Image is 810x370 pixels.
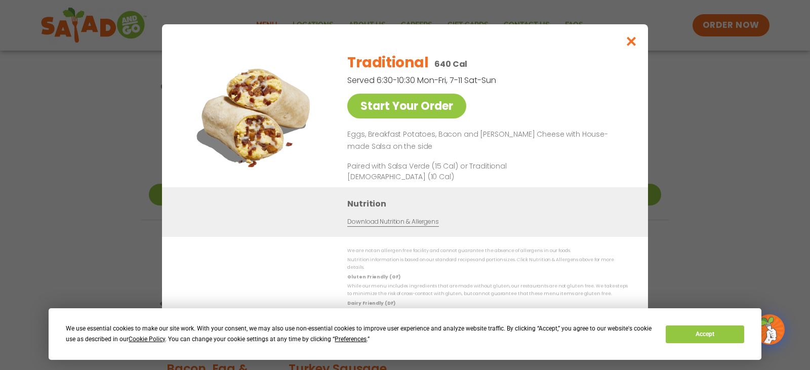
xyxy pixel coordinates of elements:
img: Featured product photo for Traditional [185,45,327,187]
div: Cookie Consent Prompt [49,308,761,360]
button: Close modal [615,24,648,58]
strong: Gluten Friendly (GF) [347,273,400,279]
h3: Nutrition [347,197,633,210]
div: We use essential cookies to make our site work. With your consent, we may also use non-essential ... [66,323,654,345]
a: Start Your Order [347,94,466,118]
button: Accept [666,325,744,343]
p: Eggs, Breakfast Potatoes, Bacon and [PERSON_NAME] Cheese with House-made Salsa on the side [347,129,624,153]
p: 640 Cal [434,58,467,70]
img: wpChatIcon [755,315,784,344]
p: Paired with Salsa Verde (15 Cal) or Traditional [DEMOGRAPHIC_DATA] (10 Cal) [347,160,535,182]
p: While our menu includes ingredients that are made without gluten, our restaurants are not gluten ... [347,282,628,298]
strong: Dairy Friendly (DF) [347,300,395,306]
p: Nutrition information is based on our standard recipes and portion sizes. Click Nutrition & Aller... [347,256,628,272]
p: Served 6:30-10:30 Mon-Fri, 7-11 Sat-Sun [347,74,575,87]
h2: Traditional [347,52,428,73]
span: Preferences [335,336,367,343]
a: Download Nutrition & Allergens [347,217,438,226]
span: Cookie Policy [129,336,165,343]
p: We are not an allergen free facility and cannot guarantee the absence of allergens in our foods. [347,247,628,255]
